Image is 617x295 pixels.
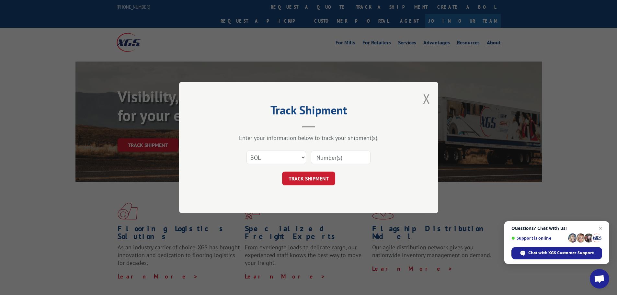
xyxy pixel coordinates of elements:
button: Close modal [423,90,430,107]
div: Open chat [590,269,609,289]
input: Number(s) [311,151,371,164]
span: Questions? Chat with us! [511,226,602,231]
div: Chat with XGS Customer Support [511,247,602,259]
span: Close chat [597,224,604,232]
h2: Track Shipment [211,106,406,118]
button: TRACK SHIPMENT [282,172,335,185]
div: Enter your information below to track your shipment(s). [211,134,406,142]
span: Support is online [511,236,566,241]
span: Chat with XGS Customer Support [528,250,594,256]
